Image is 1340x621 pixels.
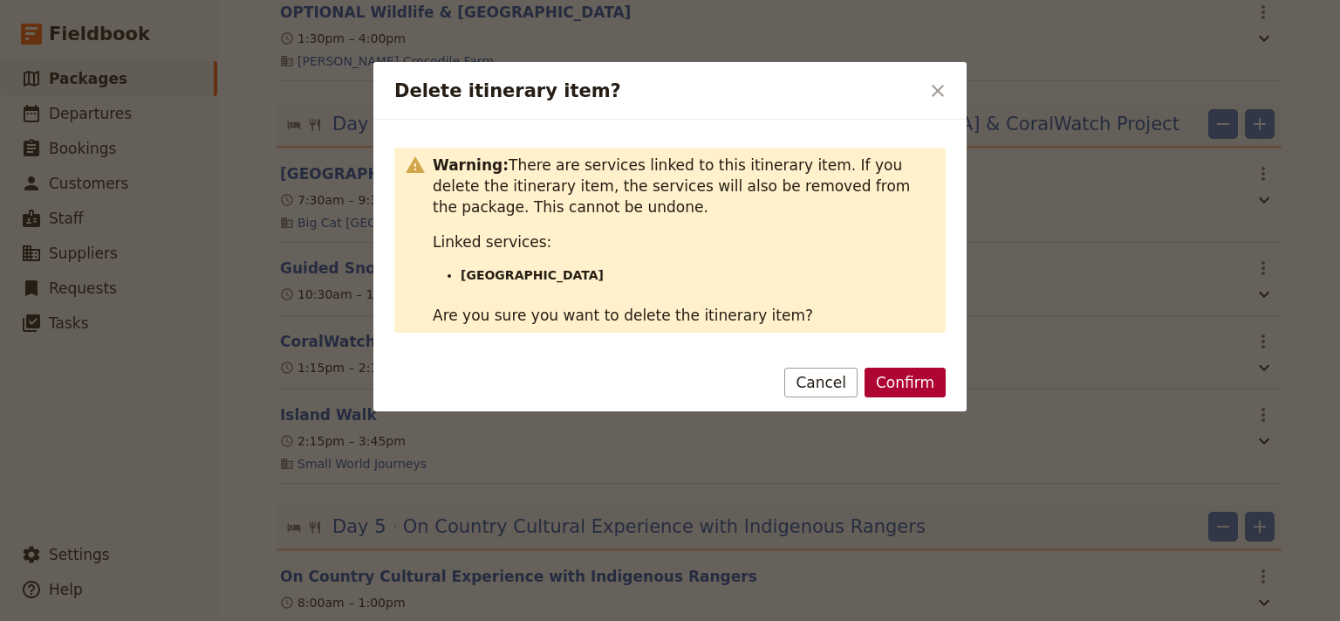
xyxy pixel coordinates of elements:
[865,368,946,397] button: Confirm
[394,78,920,104] h2: Delete itinerary item?
[923,76,953,106] button: Close dialog
[433,155,935,217] p: There are services linked to this itinerary item. If you delete the itinerary item, the services ...
[784,368,858,397] button: Cancel
[433,305,935,326] p: Are you sure you want to delete the itinerary item?
[433,156,509,174] strong: Warning:
[433,231,935,252] p: Linked services:
[461,268,604,282] strong: [GEOGRAPHIC_DATA]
